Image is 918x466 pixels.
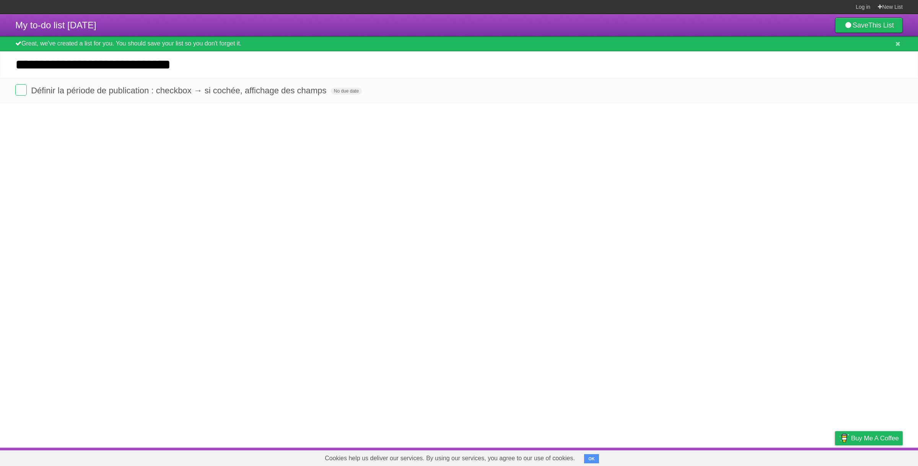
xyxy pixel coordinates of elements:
[758,450,789,464] a: Developers
[15,20,96,30] span: My to-do list [DATE]
[851,432,899,445] span: Buy me a coffee
[31,86,328,95] span: Définir la période de publication : checkbox → si cochée, affichage des champs
[825,450,845,464] a: Privacy
[835,18,903,33] a: SaveThis List
[733,450,749,464] a: About
[839,432,849,445] img: Buy me a coffee
[584,454,599,463] button: OK
[868,21,894,29] b: This List
[331,88,362,95] span: No due date
[317,451,583,466] span: Cookies help us deliver our services. By using our services, you agree to our use of cookies.
[835,431,903,445] a: Buy me a coffee
[855,450,903,464] a: Suggest a feature
[15,84,27,96] label: Done
[799,450,816,464] a: Terms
